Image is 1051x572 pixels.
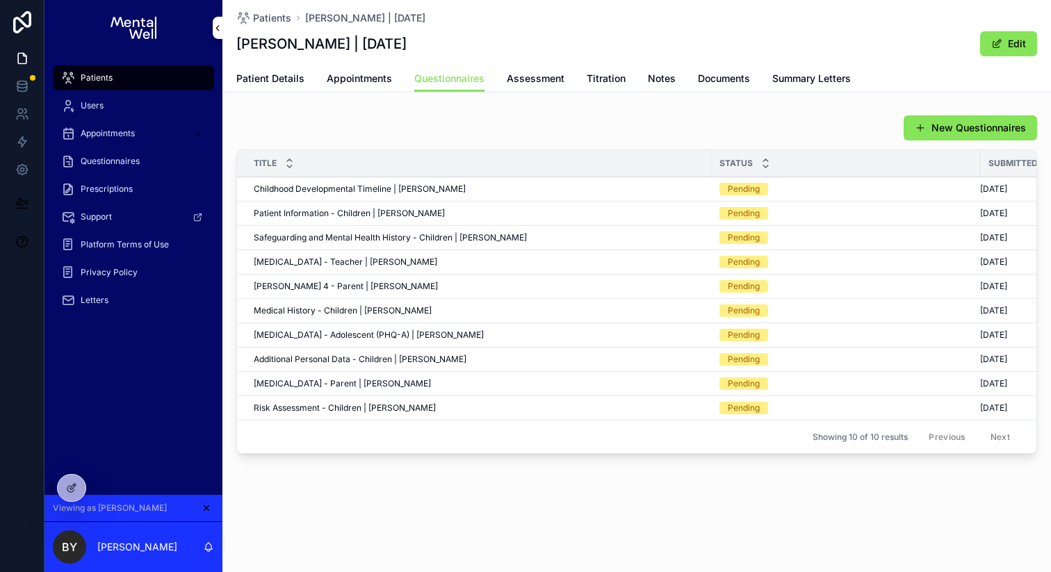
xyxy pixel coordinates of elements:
span: Assessment [507,72,564,85]
a: Pending [719,329,972,341]
a: [PERSON_NAME] | [DATE] [305,11,425,25]
span: Appointments [327,72,392,85]
div: Pending [728,207,760,220]
a: Appointments [327,66,392,94]
span: Support [81,211,112,222]
a: Platform Terms of Use [53,232,214,257]
a: [MEDICAL_DATA] - Parent | [PERSON_NAME] [254,378,703,389]
a: Patients [53,65,214,90]
span: Showing 10 of 10 results [813,432,908,443]
a: Medical History - Children | [PERSON_NAME] [254,305,703,316]
div: Pending [728,329,760,341]
a: Pending [719,256,972,268]
a: Documents [698,66,750,94]
a: [MEDICAL_DATA] - Teacher | [PERSON_NAME] [254,256,703,268]
a: Pending [719,353,972,366]
a: Pending [719,377,972,390]
span: [DATE] [980,281,1007,292]
span: Patient Information - Children | [PERSON_NAME] [254,208,445,219]
a: Assessment [507,66,564,94]
div: Pending [728,183,760,195]
a: Pending [719,304,972,317]
span: Additional Personal Data - Children | [PERSON_NAME] [254,354,466,365]
span: Privacy Policy [81,267,138,278]
span: [DATE] [980,256,1007,268]
a: Patients [236,11,291,25]
div: Pending [728,304,760,317]
button: New Questionnaires [904,115,1037,140]
span: [DATE] [980,208,1007,219]
span: Summary Letters [772,72,851,85]
span: [DATE] [980,378,1007,389]
a: Pending [719,183,972,195]
span: Questionnaires [414,72,484,85]
span: [DATE] [980,305,1007,316]
span: [PERSON_NAME] 4 - Parent | [PERSON_NAME] [254,281,438,292]
a: Questionnaires [414,66,484,92]
a: Notes [648,66,676,94]
a: Childhood Developmental Timeline | [PERSON_NAME] [254,183,703,195]
div: Pending [728,377,760,390]
a: Safeguarding and Mental Health History - Children | [PERSON_NAME] [254,232,703,243]
a: Summary Letters [772,66,851,94]
h1: [PERSON_NAME] | [DATE] [236,34,407,54]
div: scrollable content [44,56,222,331]
a: Pending [719,402,972,414]
p: [PERSON_NAME] [97,540,177,554]
span: Letters [81,295,108,306]
div: Pending [728,402,760,414]
div: Pending [728,231,760,244]
span: Titration [587,72,626,85]
span: [DATE] [980,354,1007,365]
span: [DATE] [980,232,1007,243]
a: [MEDICAL_DATA] - Adolescent (PHQ-A) | [PERSON_NAME] [254,329,703,341]
span: Title [254,158,277,169]
div: Pending [728,256,760,268]
a: Pending [719,207,972,220]
a: Letters [53,288,214,313]
a: Pending [719,231,972,244]
span: Questionnaires [81,156,140,167]
span: [DATE] [980,183,1007,195]
a: Patient Information - Children | [PERSON_NAME] [254,208,703,219]
span: Safeguarding and Mental Health History - Children | [PERSON_NAME] [254,232,527,243]
a: Titration [587,66,626,94]
a: Support [53,204,214,229]
a: Prescriptions [53,177,214,202]
a: Users [53,93,214,118]
span: Status [719,158,753,169]
span: [DATE] [980,329,1007,341]
span: [MEDICAL_DATA] - Adolescent (PHQ-A) | [PERSON_NAME] [254,329,484,341]
span: [DATE] [980,402,1007,414]
span: [MEDICAL_DATA] - Teacher | [PERSON_NAME] [254,256,437,268]
button: Edit [980,31,1037,56]
span: Patients [81,72,113,83]
span: Childhood Developmental Timeline | [PERSON_NAME] [254,183,466,195]
span: BY [62,539,77,555]
a: Questionnaires [53,149,214,174]
span: [MEDICAL_DATA] - Parent | [PERSON_NAME] [254,378,431,389]
a: Appointments [53,121,214,146]
span: Medical History - Children | [PERSON_NAME] [254,305,432,316]
span: Users [81,100,104,111]
a: Additional Personal Data - Children | [PERSON_NAME] [254,354,703,365]
span: Appointments [81,128,135,139]
span: Viewing as [PERSON_NAME] [53,502,167,514]
div: Pending [728,280,760,293]
span: Documents [698,72,750,85]
img: App logo [111,17,156,39]
span: Prescriptions [81,183,133,195]
span: Risk Assessment - Children | [PERSON_NAME] [254,402,436,414]
span: Platform Terms of Use [81,239,169,250]
a: Pending [719,280,972,293]
span: Patient Details [236,72,304,85]
a: Risk Assessment - Children | [PERSON_NAME] [254,402,703,414]
a: [PERSON_NAME] 4 - Parent | [PERSON_NAME] [254,281,703,292]
a: Patient Details [236,66,304,94]
span: Patients [253,11,291,25]
div: Pending [728,353,760,366]
span: Notes [648,72,676,85]
a: Privacy Policy [53,260,214,285]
